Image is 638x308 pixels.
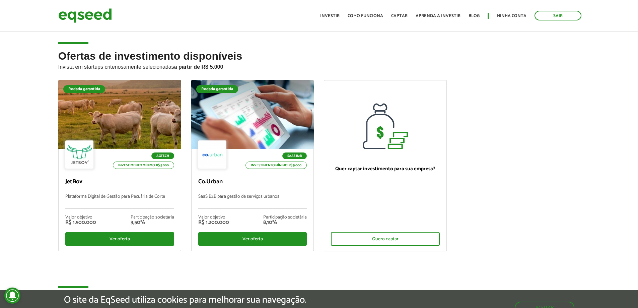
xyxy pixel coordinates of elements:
[198,178,307,186] p: Co.Urban
[65,178,174,186] p: JetBov
[535,11,581,20] a: Sair
[198,194,307,208] p: SaaS B2B para gestão de serviços urbanos
[63,85,105,93] div: Rodada garantida
[416,14,460,18] a: Aprenda a investir
[198,232,307,246] div: Ver oferta
[65,194,174,208] p: Plataforma Digital de Gestão para Pecuária de Corte
[198,215,229,220] div: Valor objetivo
[174,64,223,70] strong: a partir de R$ 5.000
[65,215,96,220] div: Valor objetivo
[331,232,440,246] div: Quero captar
[469,14,480,18] a: Blog
[348,14,383,18] a: Como funciona
[131,215,174,220] div: Participação societária
[245,162,307,169] p: Investimento mínimo: R$ 5.000
[64,295,306,305] h5: O site da EqSeed utiliza cookies para melhorar sua navegação.
[263,215,307,220] div: Participação societária
[324,80,447,251] a: Quer captar investimento para sua empresa? Quero captar
[191,80,314,251] a: Rodada garantida SaaS B2B Investimento mínimo: R$ 5.000 Co.Urban SaaS B2B para gestão de serviços...
[58,80,181,251] a: Rodada garantida Agtech Investimento mínimo: R$ 5.000 JetBov Plataforma Digital de Gestão para Pe...
[65,232,174,246] div: Ver oferta
[497,14,526,18] a: Minha conta
[65,220,96,225] div: R$ 1.500.000
[58,7,112,24] img: EqSeed
[263,220,307,225] div: 8,10%
[282,152,307,159] p: SaaS B2B
[331,166,440,172] p: Quer captar investimento para sua empresa?
[131,220,174,225] div: 3,50%
[58,50,580,80] h2: Ofertas de investimento disponíveis
[320,14,340,18] a: Investir
[58,62,580,70] p: Invista em startups criteriosamente selecionadas
[391,14,408,18] a: Captar
[151,152,174,159] p: Agtech
[198,220,229,225] div: R$ 1.200.000
[196,85,238,93] div: Rodada garantida
[113,162,174,169] p: Investimento mínimo: R$ 5.000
